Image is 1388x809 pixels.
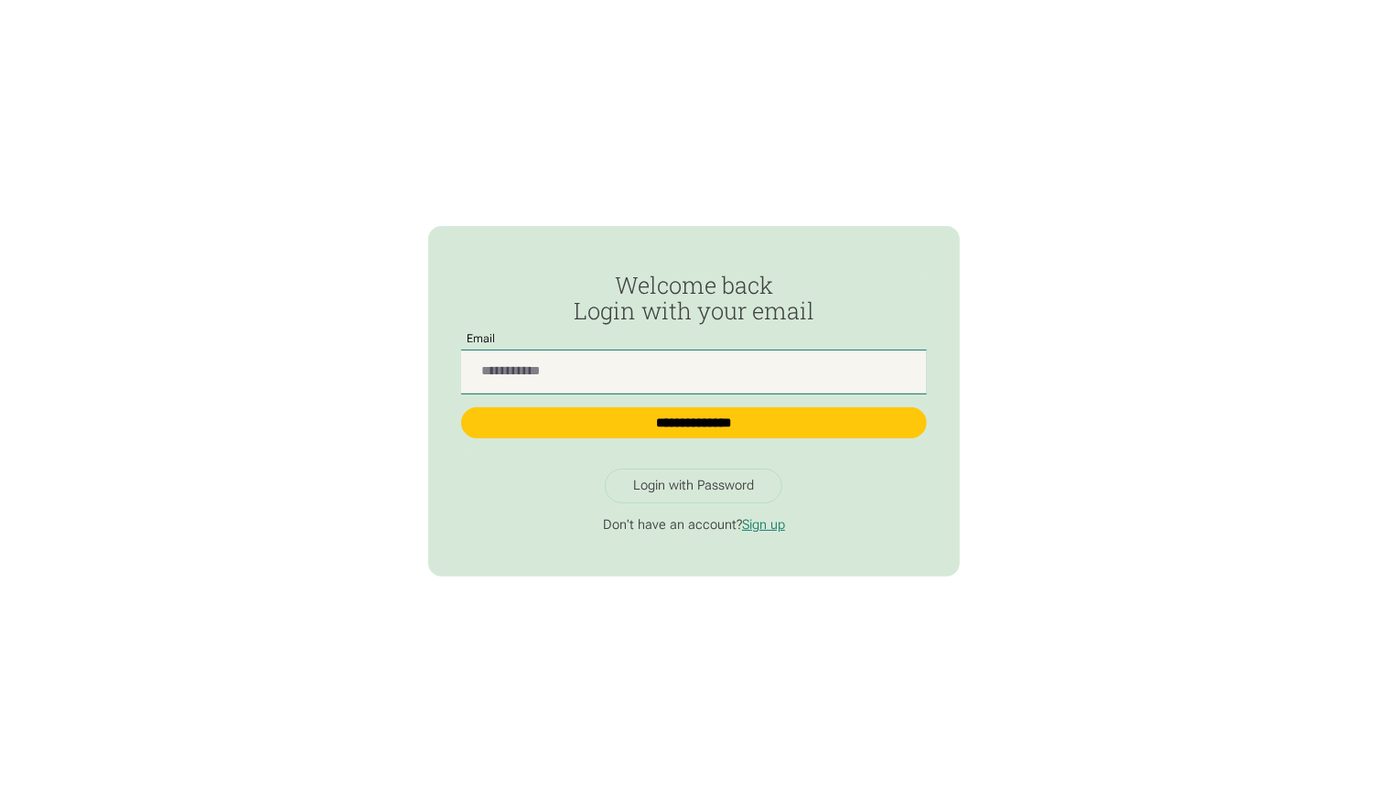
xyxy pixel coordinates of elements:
h2: Welcome back Login with your email [461,273,927,324]
div: Login with Password [633,478,754,494]
p: Don't have an account? [461,517,927,534]
a: Sign up [742,517,785,533]
form: Passwordless Login [461,273,927,456]
label: Email [461,333,500,346]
